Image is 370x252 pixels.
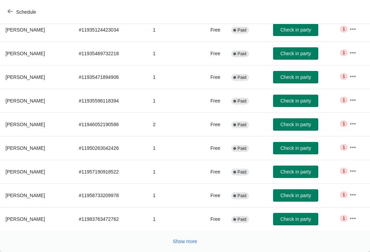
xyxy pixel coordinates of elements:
[237,27,246,33] span: Paid
[343,121,345,127] span: 1
[147,183,195,207] td: 1
[273,95,318,107] button: Check in party
[237,122,246,128] span: Paid
[5,145,45,151] span: [PERSON_NAME]
[5,169,45,175] span: [PERSON_NAME]
[195,112,226,136] td: Free
[73,183,147,207] td: # 11958733209978
[237,98,246,104] span: Paid
[237,75,246,80] span: Paid
[280,98,311,104] span: Check in party
[280,216,311,222] span: Check in party
[170,235,200,248] button: Show more
[273,118,318,131] button: Check in party
[273,142,318,154] button: Check in party
[73,18,147,41] td: # 11935124423034
[343,26,345,32] span: 1
[237,146,246,151] span: Paid
[195,41,226,65] td: Free
[147,207,195,231] td: 1
[5,74,45,80] span: [PERSON_NAME]
[3,6,41,18] button: Schedule
[343,50,345,56] span: 1
[147,41,195,65] td: 1
[147,65,195,89] td: 1
[343,74,345,79] span: 1
[237,51,246,57] span: Paid
[273,24,318,36] button: Check in party
[237,169,246,175] span: Paid
[73,41,147,65] td: # 11935469732218
[343,97,345,103] span: 1
[280,27,311,33] span: Check in party
[16,9,36,15] span: Schedule
[343,192,345,197] span: 1
[273,71,318,83] button: Check in party
[195,183,226,207] td: Free
[73,160,147,183] td: # 11957190918522
[273,47,318,60] button: Check in party
[273,166,318,178] button: Check in party
[343,216,345,221] span: 1
[280,145,311,151] span: Check in party
[5,51,45,56] span: [PERSON_NAME]
[195,65,226,89] td: Free
[280,169,311,175] span: Check in party
[195,18,226,41] td: Free
[273,213,318,225] button: Check in party
[343,168,345,174] span: 1
[237,193,246,199] span: Paid
[280,193,311,198] span: Check in party
[5,27,45,33] span: [PERSON_NAME]
[195,207,226,231] td: Free
[147,89,195,112] td: 1
[280,74,311,80] span: Check in party
[195,160,226,183] td: Free
[73,112,147,136] td: # 11946052190586
[280,122,311,127] span: Check in party
[195,89,226,112] td: Free
[5,193,45,198] span: [PERSON_NAME]
[343,145,345,150] span: 1
[147,160,195,183] td: 1
[173,239,197,244] span: Show more
[5,216,45,222] span: [PERSON_NAME]
[147,112,195,136] td: 2
[273,189,318,202] button: Check in party
[237,217,246,222] span: Paid
[73,65,147,89] td: # 11935471894906
[147,136,195,160] td: 1
[5,98,45,104] span: [PERSON_NAME]
[280,51,311,56] span: Check in party
[147,18,195,41] td: 1
[195,136,226,160] td: Free
[73,207,147,231] td: # 11983763472762
[73,136,147,160] td: # 11950263042426
[5,122,45,127] span: [PERSON_NAME]
[73,89,147,112] td: # 11935596118394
